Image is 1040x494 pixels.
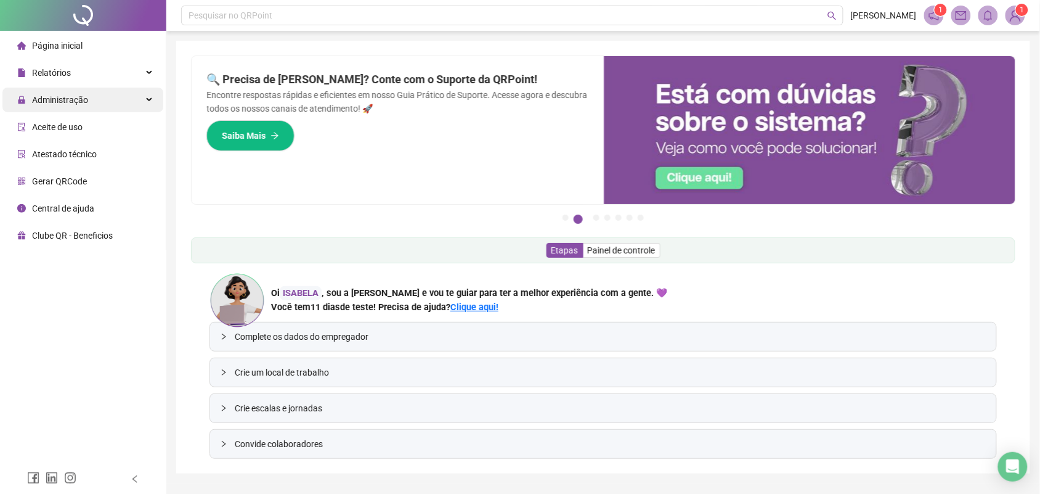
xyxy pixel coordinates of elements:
button: 3 [593,215,599,221]
sup: Atualize o seu contato no menu Meus Dados [1016,4,1028,16]
span: Convide colaboradores [235,437,986,451]
span: Você tem [271,302,311,313]
span: Etapas [551,245,579,255]
p: Encontre respostas rápidas e eficientes em nosso Guia Prático de Suporte. Acesse agora e descubra... [206,88,589,115]
span: facebook [27,472,39,484]
span: collapsed [220,440,227,448]
button: 7 [638,215,644,221]
span: de teste! Precisa de ajuda? [340,302,450,313]
span: 1 [939,6,943,14]
span: Atestado técnico [32,149,97,159]
span: notification [928,10,940,21]
span: info-circle [17,204,26,213]
span: 1 [1020,6,1025,14]
span: mail [956,10,967,21]
span: Crie escalas e jornadas [235,401,986,415]
span: Página inicial [32,41,83,51]
div: Oi , sou a [PERSON_NAME] e vou te guiar para ter a melhor experiência com a gente. 💜 [271,286,667,300]
span: Central de ajuda [32,204,94,213]
span: file [17,68,26,77]
img: banner%2F0cf4e1f0-cb71-40ef-aa93-44bd3d4ee559.png [604,56,1016,204]
div: Convide colaboradores [210,430,996,458]
button: 1 [563,215,569,221]
button: 5 [615,215,622,221]
span: lock [17,96,26,104]
button: Saiba Mais [206,120,295,151]
button: 6 [627,215,633,221]
span: qrcode [17,177,26,186]
span: arrow-right [270,131,279,140]
span: Crie um local de trabalho [235,366,986,379]
span: Relatórios [32,68,71,78]
div: Crie um local de trabalho [210,358,996,387]
span: collapsed [220,405,227,412]
span: dias [323,302,340,313]
div: Crie escalas e jornadas [210,394,996,422]
span: collapsed [220,369,227,376]
div: Open Intercom Messenger [998,452,1028,482]
span: search [827,11,837,20]
img: ana-icon.cad42e3e8b8746aecfa2.png [209,273,265,328]
sup: 1 [935,4,947,16]
span: Clube QR - Beneficios [32,231,113,241]
span: [PERSON_NAME] [851,9,917,22]
button: 4 [604,215,611,221]
span: Saiba Mais [222,129,266,142]
span: home [17,41,26,50]
span: 11 [311,302,340,313]
span: solution [17,150,26,158]
span: Complete os dados do empregador [235,330,986,344]
span: collapsed [220,333,227,340]
div: ISABELA [280,286,322,300]
span: Aceite de uso [32,122,83,132]
span: Administração [32,95,88,105]
span: bell [983,10,994,21]
span: linkedin [46,472,58,484]
a: Clique aqui! [450,302,498,313]
span: audit [17,123,26,131]
button: 2 [574,215,583,224]
img: 94783 [1006,6,1025,25]
h2: 🔍 Precisa de [PERSON_NAME]? Conte com o Suporte da QRPoint! [206,71,589,88]
span: Painel de controle [588,245,656,255]
span: Gerar QRCode [32,176,87,186]
div: Complete os dados do empregador [210,323,996,351]
span: gift [17,231,26,240]
span: instagram [64,472,76,484]
span: left [131,475,139,484]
